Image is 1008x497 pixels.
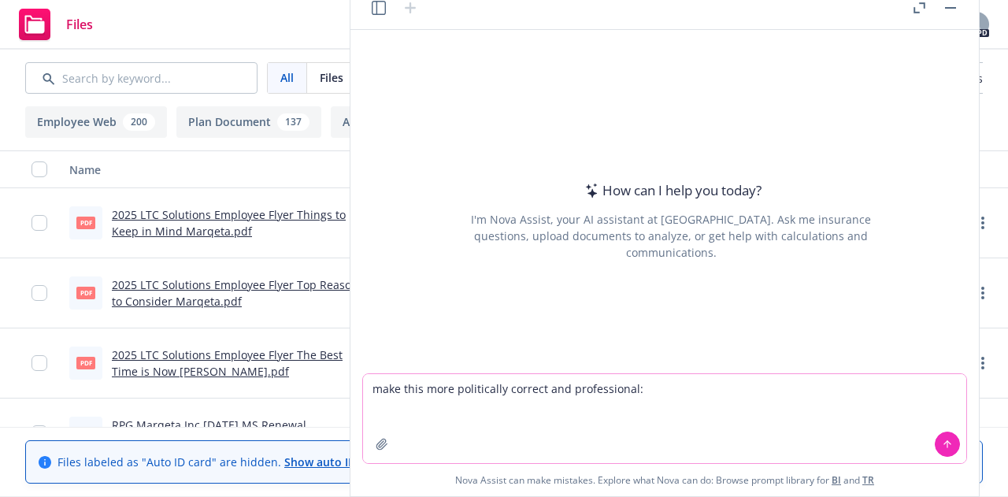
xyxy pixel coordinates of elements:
[66,18,93,31] span: Files
[363,374,966,463] textarea: make this more politically correct and professional:
[277,113,309,131] div: 137
[455,464,874,496] span: Nova Assist can make mistakes. Explore what Nova can do: Browse prompt library for and
[450,211,892,261] div: I'm Nova Assist, your AI assistant at [GEOGRAPHIC_DATA]. Ask me insurance questions, upload docum...
[69,161,354,178] div: Name
[284,454,388,469] a: Show auto ID cards
[31,215,47,231] input: Toggle Row Selected
[973,213,992,232] a: more
[76,287,95,299] span: pdf
[280,69,294,86] span: All
[973,284,992,302] a: more
[331,106,422,138] button: Audits
[973,424,992,443] a: more
[112,347,343,379] a: 2025 LTC Solutions Employee Flyer The Best Time is Now [PERSON_NAME].pdf
[112,207,346,239] a: 2025 LTC Solutions Employee Flyer Things to Keep in Mind Marqeta.pdf
[31,161,47,177] input: Select all
[57,454,388,470] span: Files labeled as "Auto ID card" are hidden.
[76,217,95,228] span: pdf
[580,180,762,201] div: How can I help you today?
[13,2,99,46] a: Files
[832,473,841,487] a: BI
[25,62,258,94] input: Search by keyword...
[862,473,874,487] a: TR
[123,113,155,131] div: 200
[973,354,992,373] a: more
[31,425,47,441] input: Toggle Row Selected
[76,357,95,369] span: pdf
[25,106,167,138] button: Employee Web
[176,106,321,138] button: Plan Document
[31,355,47,371] input: Toggle Row Selected
[112,417,306,449] a: RPG Marqeta Inc [DATE] MS Renewal Confirmation Signed.pdf
[31,285,47,301] input: Toggle Row Selected
[320,69,343,86] span: Files
[112,277,364,309] a: 2025 LTC Solutions Employee Flyer Top Reasons to Consider Marqeta.pdf
[63,150,377,188] button: Name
